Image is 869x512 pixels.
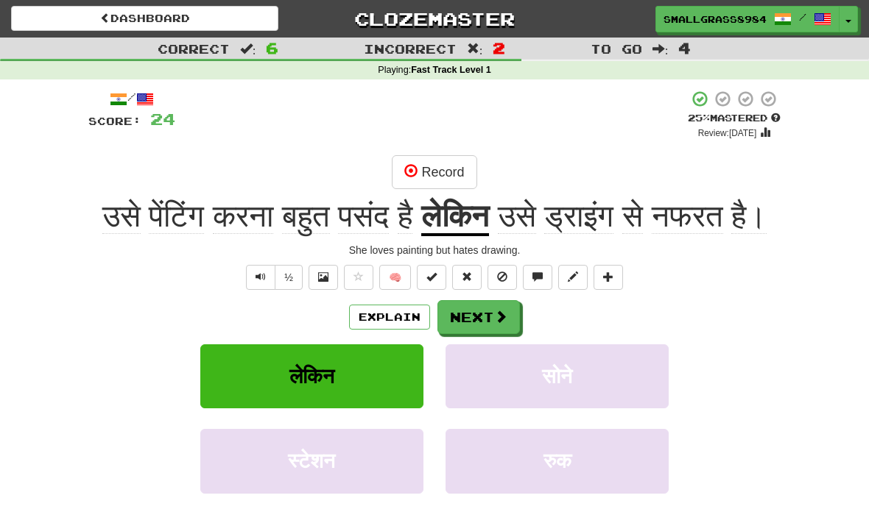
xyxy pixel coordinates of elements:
[688,112,710,124] span: 25 %
[344,265,373,290] button: Favorite sentence (alt+f)
[392,155,476,189] button: Record
[799,12,806,22] span: /
[488,265,517,290] button: Ignore sentence (alt+i)
[240,43,256,55] span: :
[622,199,643,234] span: से
[338,199,389,234] span: पसंद
[150,110,175,128] span: 24
[11,6,278,31] a: Dashboard
[158,41,230,56] span: Correct
[452,265,482,290] button: Reset to 0% Mastered (alt+r)
[379,265,411,290] button: 🧠
[678,39,691,57] span: 4
[446,344,669,408] button: सोने
[446,429,669,493] button: रुक
[102,199,141,234] span: उसे
[652,43,669,55] span: :
[493,39,505,57] span: 2
[421,199,489,236] u: लेकिन
[246,265,275,290] button: Play sentence audio (ctl+space)
[149,199,204,234] span: पेंटिंग
[543,449,571,472] span: रुक
[467,43,483,55] span: :
[300,6,568,32] a: Clozemaster
[88,90,175,108] div: /
[282,199,330,234] span: बहुत
[544,199,613,234] span: ड्राइंग
[688,112,781,125] div: Mastered
[558,265,588,290] button: Edit sentence (alt+d)
[591,41,642,56] span: To go
[88,243,781,257] div: She loves painting but hates drawing.
[200,344,423,408] button: लेकिन
[398,199,412,234] span: है
[309,265,338,290] button: Show image (alt+x)
[594,265,623,290] button: Add to collection (alt+a)
[266,39,278,57] span: 6
[364,41,457,56] span: Incorrect
[411,65,491,75] strong: Fast Track Level 1
[655,6,840,32] a: SmallGrass8984 /
[243,265,303,290] div: Text-to-speech controls
[88,115,141,127] span: Score:
[523,265,552,290] button: Discuss sentence (alt+u)
[652,199,723,234] span: नफरत
[275,265,303,290] button: ½
[213,199,273,234] span: करना
[417,265,446,290] button: Set this sentence to 100% Mastered (alt+m)
[542,365,572,388] span: सोने
[731,199,767,234] span: है।
[498,199,536,234] span: उसे
[200,429,423,493] button: स्टेशन
[289,365,334,388] span: लेकिन
[437,300,520,334] button: Next
[288,449,335,472] span: स्टेशन
[664,13,767,26] span: SmallGrass8984
[349,305,430,330] button: Explain
[698,128,757,138] small: Review: [DATE]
